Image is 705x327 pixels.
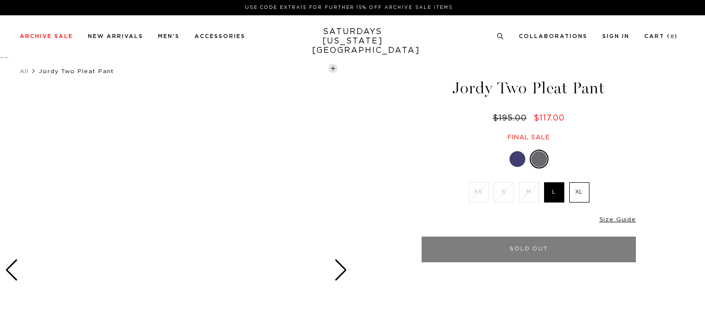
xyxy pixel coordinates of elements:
[420,80,637,96] h1: Jordy Two Pleat Pant
[644,34,678,39] a: Cart (0)
[493,114,531,122] del: $195.00
[599,216,636,222] a: Size Guide
[88,34,143,39] a: New Arrivals
[569,182,589,203] label: XL
[544,182,564,203] label: L
[602,34,629,39] a: Sign In
[158,34,180,39] a: Men's
[24,4,674,11] p: Use Code EXTRA15 for Further 15% Off Archive Sale Items
[20,34,73,39] a: Archive Sale
[39,68,114,74] span: Jordy Two Pleat Pant
[420,133,637,142] div: Final sale
[195,34,245,39] a: Accessories
[312,27,393,55] a: SATURDAYS[US_STATE][GEOGRAPHIC_DATA]
[670,35,674,39] small: 0
[519,34,587,39] a: Collaborations
[20,68,29,74] a: All
[534,114,565,122] span: $117.00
